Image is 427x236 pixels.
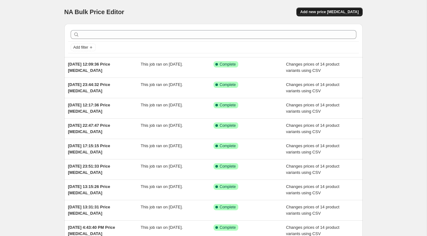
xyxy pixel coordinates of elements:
span: [DATE] 13:31:31 Price [MEDICAL_DATA] [68,205,110,216]
span: Complete [220,103,236,108]
span: [DATE] 23:51:33 Price [MEDICAL_DATA] [68,164,110,175]
span: NA Bulk Price Editor [64,8,124,15]
span: Changes prices of 14 product variants using CSV [286,143,339,154]
span: Changes prices of 14 product variants using CSV [286,103,339,114]
span: This job ran on [DATE]. [141,62,183,67]
span: Complete [220,143,236,148]
span: Complete [220,184,236,189]
span: [DATE] 12:09:36 Price [MEDICAL_DATA] [68,62,110,73]
span: [DATE] 4:43:40 PM Price [MEDICAL_DATA] [68,225,115,236]
button: Add new price [MEDICAL_DATA] [296,8,362,16]
span: This job ran on [DATE]. [141,123,183,128]
span: Changes prices of 14 product variants using CSV [286,205,339,216]
span: Complete [220,205,236,210]
span: Changes prices of 14 product variants using CSV [286,62,339,73]
button: Add filter [71,44,96,51]
span: Complete [220,123,236,128]
span: Complete [220,82,236,87]
span: Complete [220,225,236,230]
span: This job ran on [DATE]. [141,225,183,230]
span: [DATE] 23:44:32 Price [MEDICAL_DATA] [68,82,110,93]
span: [DATE] 13:15:26 Price [MEDICAL_DATA] [68,184,110,195]
span: [DATE] 22:47:47 Price [MEDICAL_DATA] [68,123,110,134]
span: [DATE] 17:15:15 Price [MEDICAL_DATA] [68,143,110,154]
span: Complete [220,62,236,67]
span: Complete [220,164,236,169]
span: This job ran on [DATE]. [141,184,183,189]
span: This job ran on [DATE]. [141,82,183,87]
span: [DATE] 12:17:36 Price [MEDICAL_DATA] [68,103,110,114]
span: This job ran on [DATE]. [141,205,183,209]
span: Changes prices of 14 product variants using CSV [286,184,339,195]
span: This job ran on [DATE]. [141,164,183,169]
span: Changes prices of 14 product variants using CSV [286,123,339,134]
span: This job ran on [DATE]. [141,103,183,107]
span: Add new price [MEDICAL_DATA] [300,9,359,14]
span: This job ran on [DATE]. [141,143,183,148]
span: Add filter [73,45,88,50]
span: Changes prices of 14 product variants using CSV [286,225,339,236]
span: Changes prices of 14 product variants using CSV [286,82,339,93]
span: Changes prices of 14 product variants using CSV [286,164,339,175]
